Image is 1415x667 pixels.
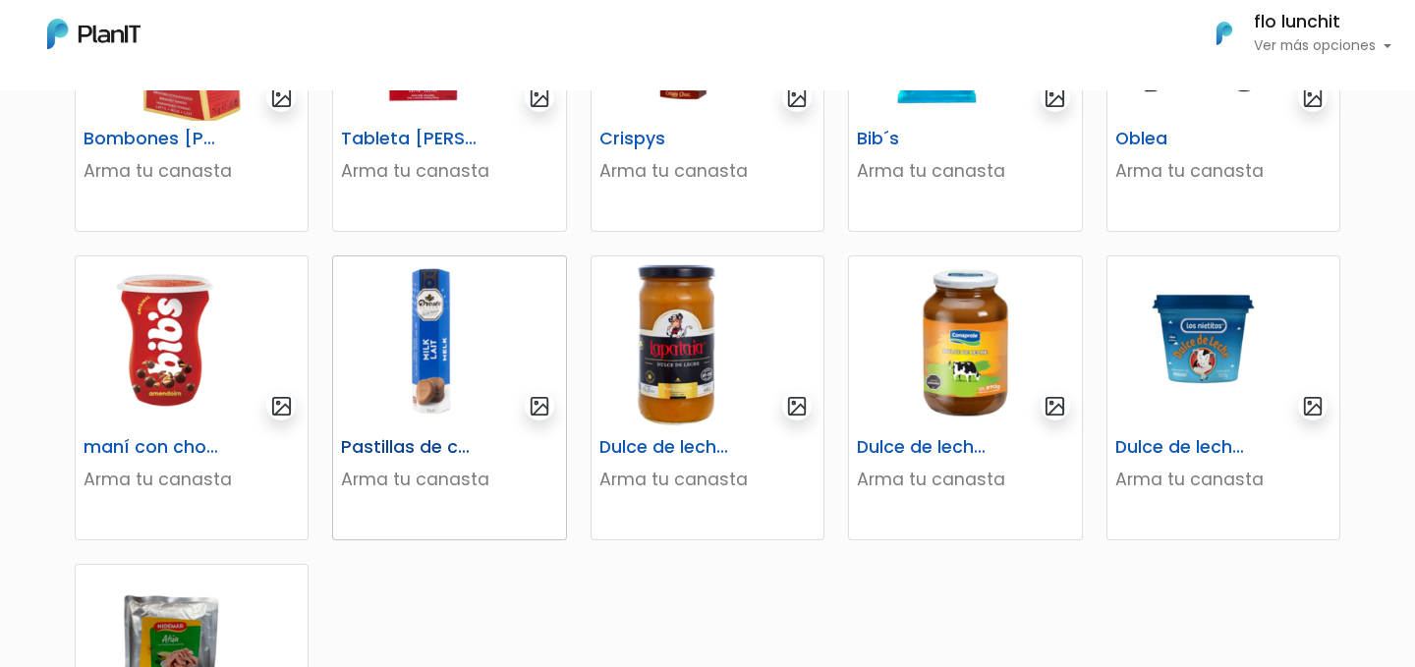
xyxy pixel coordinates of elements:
h6: Dulce de leche la pataia [588,437,748,458]
p: Arma tu canasta [857,467,1073,492]
img: thumb_WhatsApp_Image_2023-10-25_at_12.21.15__2_-PhotoRoom.png [1107,256,1339,429]
img: gallery-light [1044,86,1066,109]
p: Arma tu canasta [1115,467,1331,492]
h6: Pastillas de chocolate [329,437,489,458]
p: Arma tu canasta [1115,158,1331,184]
p: Arma tu canasta [599,467,816,492]
a: gallery-light maní con chocolate Arma tu canasta [75,255,309,540]
img: thumb_WhatsApp_Image_2023-10-25_at_12.21.16__1_-PhotoRoom.png [333,256,565,429]
h6: Tableta [PERSON_NAME] [329,129,489,149]
img: gallery-light [786,395,809,417]
h6: Oblea [1104,129,1264,149]
img: gallery-light [529,86,551,109]
img: gallery-light [529,395,551,417]
p: Arma tu canasta [599,158,816,184]
h6: flo lunchit [1254,14,1391,31]
img: thumb_WhatsApp_Image_2023-10-25_at_12.21-PhotoRoom__10_.png [849,256,1081,429]
p: Ver más opciones [1254,39,1391,53]
a: gallery-light Dulce de leche conaprole Arma tu canasta [848,255,1082,540]
h6: Dulce de leche conaprole [845,437,1005,458]
a: gallery-light Pastillas de chocolate Arma tu canasta [332,255,566,540]
img: gallery-light [1302,395,1325,417]
h6: Bombones [PERSON_NAME] [72,129,232,149]
h6: Dulce de leche los nietitos [1104,437,1264,458]
h6: Crispys [588,129,748,149]
img: gallery-light [270,86,293,109]
img: gallery-light [1302,86,1325,109]
img: thumb_WhatsApp_Image_2023-10-25_at_12.21.16-PhotoRoom.png [592,256,823,429]
button: PlanIt Logo flo lunchit Ver más opciones [1191,8,1391,59]
img: gallery-light [1044,395,1066,417]
img: PlanIt Logo [47,19,141,49]
p: Arma tu canasta [84,467,300,492]
h6: Bib´s [845,129,1005,149]
p: Arma tu canasta [341,158,557,184]
p: Arma tu canasta [341,467,557,492]
p: Arma tu canasta [84,158,300,184]
img: gallery-light [786,86,809,109]
a: gallery-light Dulce de leche los nietitos Arma tu canasta [1106,255,1340,540]
img: PlanIt Logo [1203,12,1246,55]
img: thumb_WhatsApp_Image_2023-10-25_at_12.21.16__2_-PhotoRoom.png [76,256,308,429]
a: gallery-light Dulce de leche la pataia Arma tu canasta [591,255,824,540]
div: ¿Necesitás ayuda? [101,19,283,57]
h6: maní con chocolate [72,437,232,458]
p: Arma tu canasta [857,158,1073,184]
img: gallery-light [270,395,293,417]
